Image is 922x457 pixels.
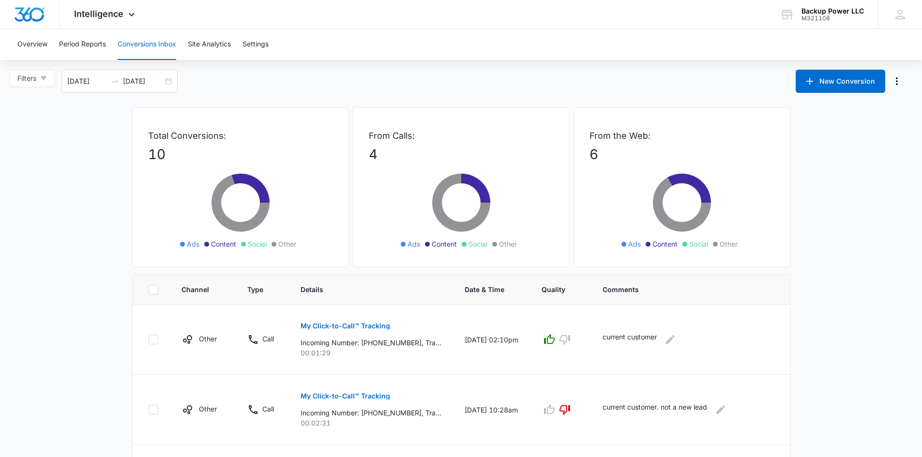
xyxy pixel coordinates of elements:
td: [DATE] 10:28am [453,375,530,445]
span: Channel [181,284,210,295]
p: 10 [148,144,333,164]
p: My Click-to-Call™ Tracking [301,393,390,399]
input: Start date [67,76,107,87]
button: Period Reports [59,29,106,60]
p: Incoming Number: [PHONE_NUMBER], Tracking Number: [PHONE_NUMBER], Ring To: [PHONE_NUMBER], Caller... [301,408,441,418]
button: Settings [242,29,269,60]
span: to [111,77,119,85]
button: Site Analytics [188,29,231,60]
p: Other [199,404,217,414]
span: Ads [628,239,641,249]
span: Content [652,239,678,249]
span: Other [499,239,517,249]
p: 00:02:31 [301,418,441,428]
button: Manage Numbers [889,74,905,89]
button: My Click-to-Call™ Tracking [301,314,390,338]
p: current customer. not a new lead [603,402,707,417]
span: swap-right [111,77,119,85]
span: Quality [542,284,565,295]
p: Total Conversions: [148,129,333,142]
button: New Conversion [796,70,885,93]
button: Overview [17,29,47,60]
p: From Calls: [369,129,554,142]
span: Content [211,239,236,249]
div: account name [801,7,864,15]
span: Comments [603,284,760,295]
button: Edit Comments [713,402,728,417]
p: From the Web: [589,129,774,142]
span: Social [469,239,487,249]
button: My Click-to-Call™ Tracking [301,384,390,408]
p: Call [262,404,274,414]
span: Filters [17,73,36,84]
p: 6 [589,144,774,164]
p: My Click-to-Call™ Tracking [301,323,390,329]
span: Content [432,239,457,249]
span: Date & Time [465,284,504,295]
p: 4 [369,144,554,164]
span: Ads [408,239,420,249]
p: current customer [603,332,657,347]
p: Other [199,334,217,344]
p: 00:01:29 [301,348,441,358]
span: Intelligence [74,9,123,19]
span: Social [248,239,267,249]
span: Other [278,239,296,249]
button: Conversions Inbox [118,29,176,60]
input: End date [123,76,163,87]
span: Other [720,239,738,249]
button: Filters [10,70,55,87]
td: [DATE] 02:10pm [453,305,530,375]
button: Edit Comments [663,332,678,347]
span: Ads [187,239,199,249]
p: Incoming Number: [PHONE_NUMBER], Tracking Number: [PHONE_NUMBER], Ring To: [PHONE_NUMBER], Caller... [301,338,441,348]
span: Details [301,284,427,295]
p: Call [262,334,274,344]
div: account id [801,15,864,22]
span: Type [247,284,263,295]
span: Social [689,239,708,249]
